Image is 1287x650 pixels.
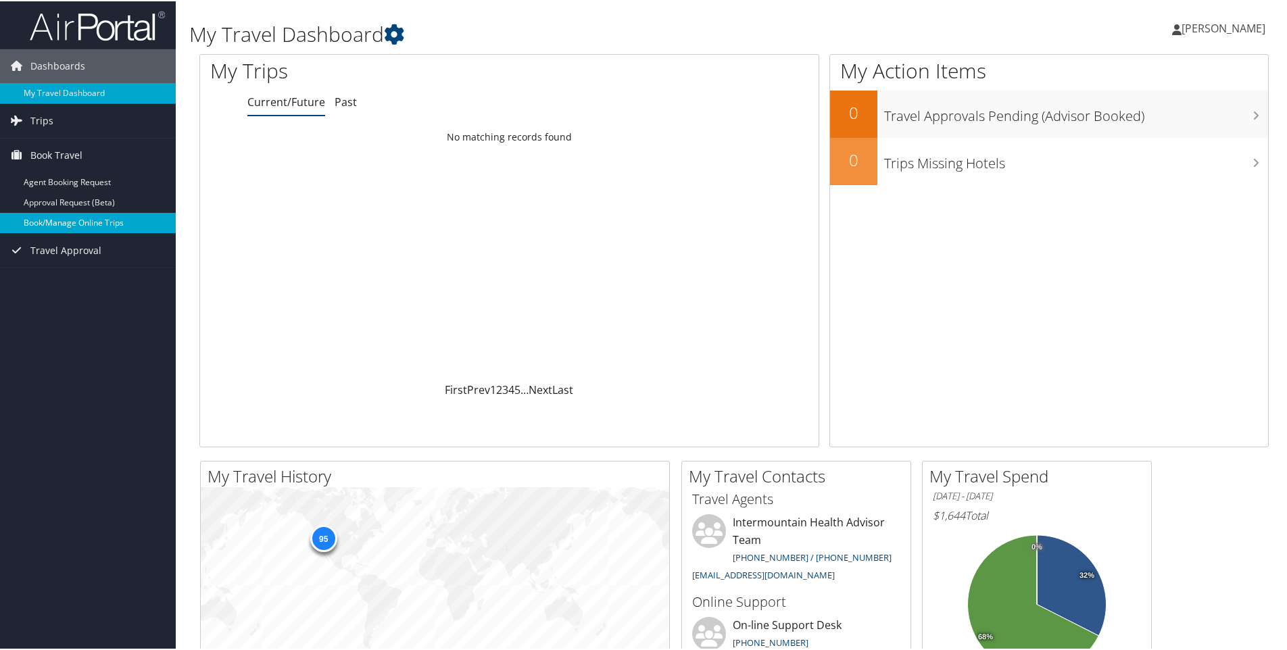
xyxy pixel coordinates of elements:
a: [EMAIL_ADDRESS][DOMAIN_NAME] [692,568,835,580]
h3: Trips Missing Hotels [884,146,1268,172]
span: … [520,381,529,396]
span: [PERSON_NAME] [1182,20,1265,34]
a: 4 [508,381,514,396]
li: Intermountain Health Advisor Team [685,513,907,585]
a: 3 [502,381,508,396]
h1: My Trips [210,55,551,84]
a: 0Trips Missing Hotels [830,136,1268,184]
a: [PHONE_NUMBER] [733,635,808,647]
span: Dashboards [30,48,85,82]
img: airportal-logo.png [30,9,165,41]
tspan: 32% [1079,570,1094,578]
a: [PERSON_NAME] [1172,7,1279,47]
h2: My Travel Contacts [689,464,910,486]
span: Trips [30,103,53,136]
h1: My Action Items [830,55,1268,84]
h2: 0 [830,100,877,123]
h2: My Travel History [208,464,669,486]
span: $1,644 [933,507,965,522]
h2: 0 [830,147,877,170]
a: First [445,381,467,396]
h1: My Travel Dashboard [189,19,916,47]
a: 5 [514,381,520,396]
h3: Travel Agents [692,489,900,507]
a: Past [335,93,357,108]
h3: Travel Approvals Pending (Advisor Booked) [884,99,1268,124]
tspan: 68% [978,632,993,640]
h6: [DATE] - [DATE] [933,489,1141,501]
span: Travel Approval [30,232,101,266]
tspan: 0% [1031,542,1042,550]
a: Prev [467,381,490,396]
h3: Online Support [692,591,900,610]
td: No matching records found [200,124,819,148]
h6: Total [933,507,1141,522]
a: Last [552,381,573,396]
a: 2 [496,381,502,396]
h2: My Travel Spend [929,464,1151,486]
a: 1 [490,381,496,396]
a: 0Travel Approvals Pending (Advisor Booked) [830,89,1268,136]
a: Current/Future [247,93,325,108]
div: 95 [310,524,337,551]
span: Book Travel [30,137,82,171]
a: Next [529,381,552,396]
a: [PHONE_NUMBER] / [PHONE_NUMBER] [733,550,892,562]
